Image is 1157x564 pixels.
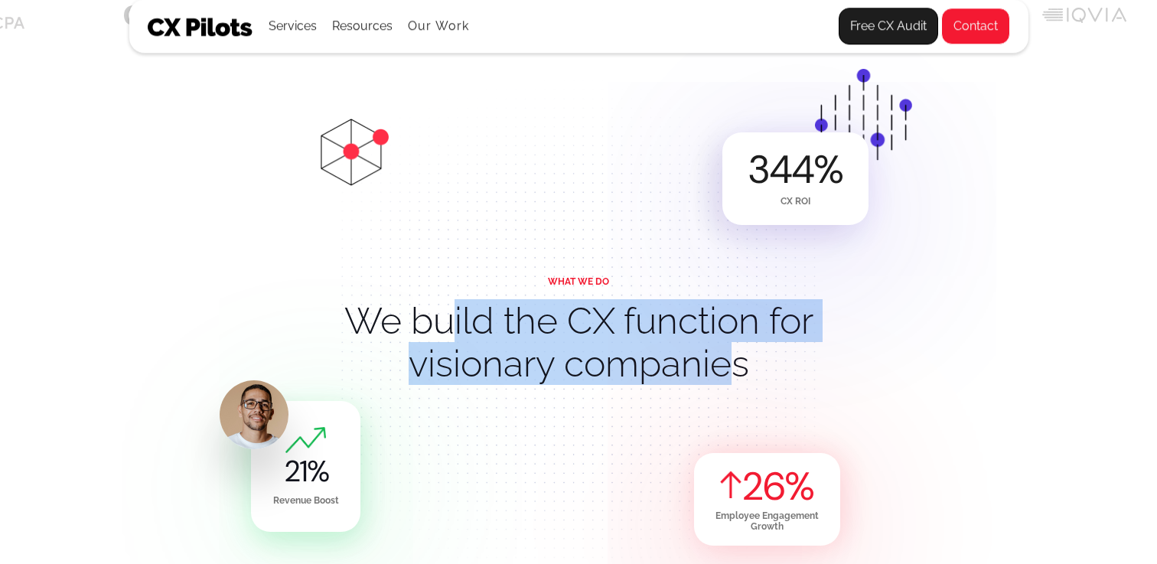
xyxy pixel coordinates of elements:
[273,495,339,506] div: Revenue Boost
[781,196,810,207] div: CX ROI
[408,19,470,33] a: Our Work
[284,452,307,491] code: 21
[748,150,842,189] div: %
[269,15,317,37] div: Services
[332,15,393,37] div: Resources
[741,467,813,506] div: %
[839,8,938,44] a: Free CX Audit
[941,8,1010,44] a: Contact
[548,276,609,287] div: WHAT WE DO
[715,510,819,532] div: Employee Engagement Growth
[748,144,813,195] code: 344
[337,299,820,385] h2: We build the CX function for visionary companies
[284,457,328,487] div: %
[741,461,784,512] code: 26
